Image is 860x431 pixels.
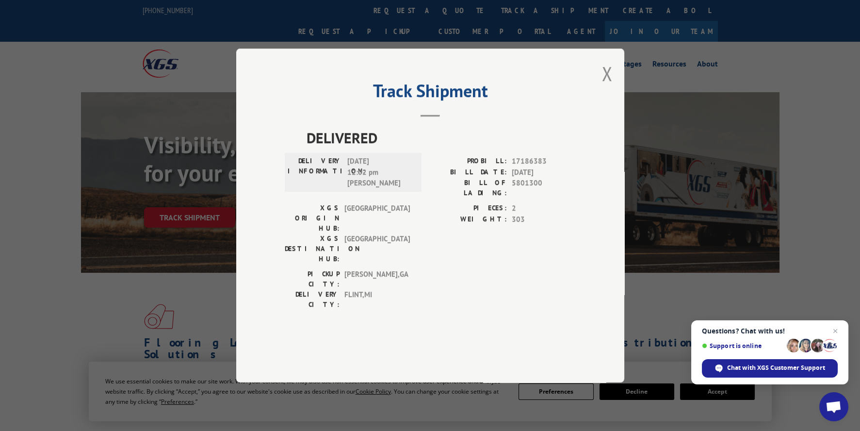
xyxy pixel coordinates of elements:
span: Questions? Chat with us! [702,327,838,335]
button: Close modal [601,61,612,86]
span: [GEOGRAPHIC_DATA] [344,233,410,264]
span: Chat with XGS Customer Support [727,364,825,372]
span: [DATE] 12:02 pm [PERSON_NAME] [347,156,413,189]
span: Close chat [829,325,841,337]
span: [PERSON_NAME] , GA [344,269,410,289]
span: 303 [512,214,576,225]
label: PICKUP CITY: [285,269,340,289]
label: PIECES: [430,203,507,214]
label: BILL OF LADING: [430,178,507,198]
label: WEIGHT: [430,214,507,225]
span: [GEOGRAPHIC_DATA] [344,203,410,233]
span: 17186383 [512,156,576,167]
label: PROBILL: [430,156,507,167]
label: DELIVERY INFORMATION: [288,156,342,189]
label: XGS DESTINATION HUB: [285,233,340,264]
h2: Track Shipment [285,84,576,102]
label: DELIVERY CITY: [285,289,340,310]
span: DELIVERED [307,127,576,149]
span: Support is online [702,342,783,349]
span: FLINT , MI [344,289,410,310]
label: XGS ORIGIN HUB: [285,203,340,233]
span: 5801300 [512,178,576,198]
span: 2 [512,203,576,214]
span: [DATE] [512,167,576,178]
div: Open chat [819,392,848,421]
div: Chat with XGS Customer Support [702,359,838,378]
label: BILL DATE: [430,167,507,178]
